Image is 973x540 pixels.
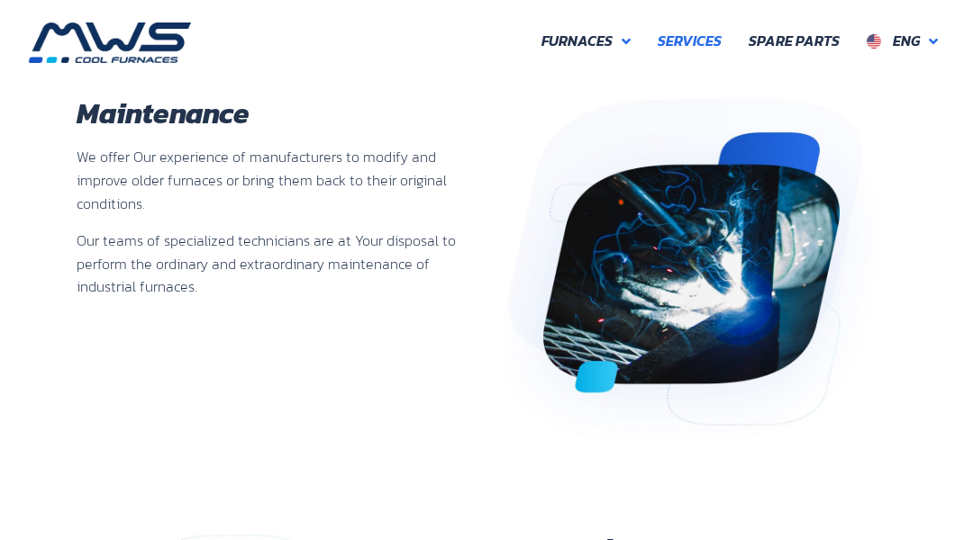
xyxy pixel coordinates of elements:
[541,30,613,53] span: Furnaces
[77,146,486,215] p: We offer Our experience of manufacturers to modify and improve older furnaces or bring them back ...
[658,30,722,53] span: Services
[528,22,644,60] a: Furnaces
[893,30,920,51] span: Eng
[29,22,191,63] img: MWS Industrial Furnaces
[77,229,486,299] p: Our teams of specialized technicians are at Your disposal to perform the ordinary and extraordina...
[735,22,853,60] a: Spare Parts
[644,22,735,60] a: Services
[77,99,486,128] h2: Maintenance
[749,30,840,53] span: Spare Parts
[853,22,951,60] a: Eng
